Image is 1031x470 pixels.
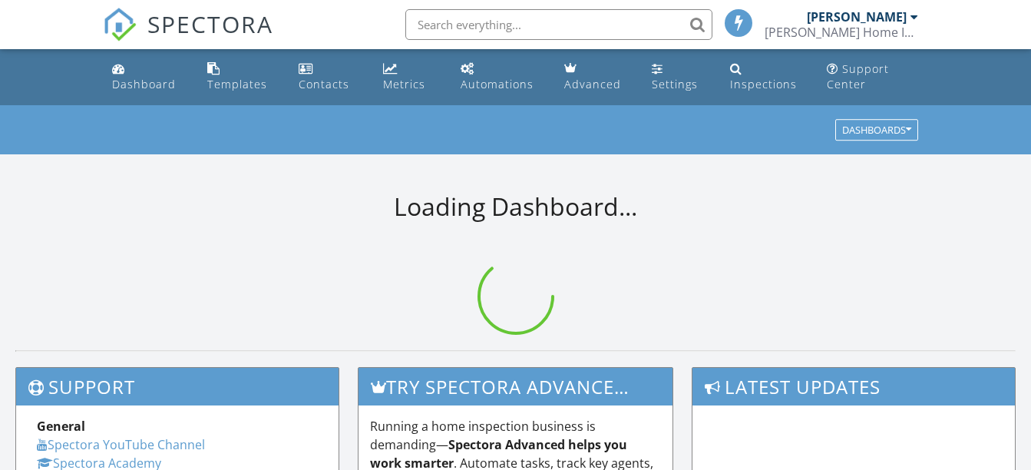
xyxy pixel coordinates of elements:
[765,25,918,40] div: DeFurio Home Inspection
[558,55,634,99] a: Advanced
[652,77,698,91] div: Settings
[106,55,189,99] a: Dashboard
[835,120,918,141] button: Dashboards
[646,55,711,99] a: Settings
[454,55,546,99] a: Automations (Basic)
[207,77,267,91] div: Templates
[103,21,273,53] a: SPECTORA
[730,77,797,91] div: Inspections
[564,77,621,91] div: Advanced
[112,77,176,91] div: Dashboard
[821,55,925,99] a: Support Center
[16,368,339,405] h3: Support
[724,55,808,99] a: Inspections
[842,125,911,136] div: Dashboards
[461,77,534,91] div: Automations
[299,77,349,91] div: Contacts
[383,77,425,91] div: Metrics
[201,55,280,99] a: Templates
[377,55,441,99] a: Metrics
[359,368,672,405] h3: Try spectora advanced [DATE]
[827,61,889,91] div: Support Center
[405,9,712,40] input: Search everything...
[37,436,205,453] a: Spectora YouTube Channel
[807,9,907,25] div: [PERSON_NAME]
[147,8,273,40] span: SPECTORA
[103,8,137,41] img: The Best Home Inspection Software - Spectora
[692,368,1015,405] h3: Latest Updates
[37,418,85,435] strong: General
[292,55,365,99] a: Contacts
